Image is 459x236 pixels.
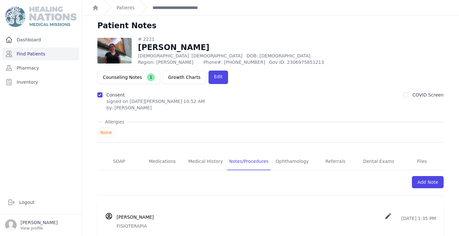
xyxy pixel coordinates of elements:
[209,71,228,84] a: Edit
[163,71,206,84] a: Growth Charts
[314,153,357,170] a: Referrals
[5,196,77,209] a: Logout
[271,153,314,170] a: Ophthamology
[357,153,400,170] a: Dental Exams
[97,38,132,63] img: ilEAAAAASUVORK5CYII=
[246,53,310,58] span: DOB: [DEMOGRAPHIC_DATA]
[106,92,125,97] label: Consent
[3,33,79,46] a: Dashboard
[97,153,444,170] nav: Tabs
[412,92,444,97] label: COVID Screen
[97,153,141,170] a: SOAP
[3,76,79,88] a: Inventory
[147,73,155,81] span: 1
[400,153,444,170] a: Files
[117,214,154,220] h3: [PERSON_NAME]
[384,212,392,220] i: create
[97,128,115,137] span: None
[192,53,242,58] span: [DEMOGRAPHIC_DATA]
[412,176,444,188] a: Add Note
[384,212,436,222] p: [DATE] 1:35 PM
[138,36,334,42] div: # 2221
[20,219,58,226] p: [PERSON_NAME]
[384,216,393,221] a: create
[5,6,76,27] img: Medical Missions EMR
[20,226,58,231] p: View profile
[269,59,334,65] span: Gov ID: 2306975851213
[102,119,127,125] span: Allergies
[97,21,157,31] h1: Patient Notes
[97,71,160,84] button: Counseling Notes1
[203,59,265,65] span: Phone#: [PHONE_NUMBER]
[117,4,135,11] a: Patients
[141,153,184,170] a: Medications
[3,47,79,60] a: Find Patients
[138,42,334,53] h1: [PERSON_NAME]
[184,153,227,170] a: Medical History
[106,98,205,105] p: signed on [DATE][PERSON_NAME] 10:52 AM
[3,62,79,74] a: Pharmacy
[5,219,77,231] a: [PERSON_NAME] View profile
[227,153,270,170] a: Notes/Procedures
[106,105,205,111] div: by: [PERSON_NAME]
[138,59,200,65] span: Region: [PERSON_NAME]
[138,53,334,59] p: [DEMOGRAPHIC_DATA]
